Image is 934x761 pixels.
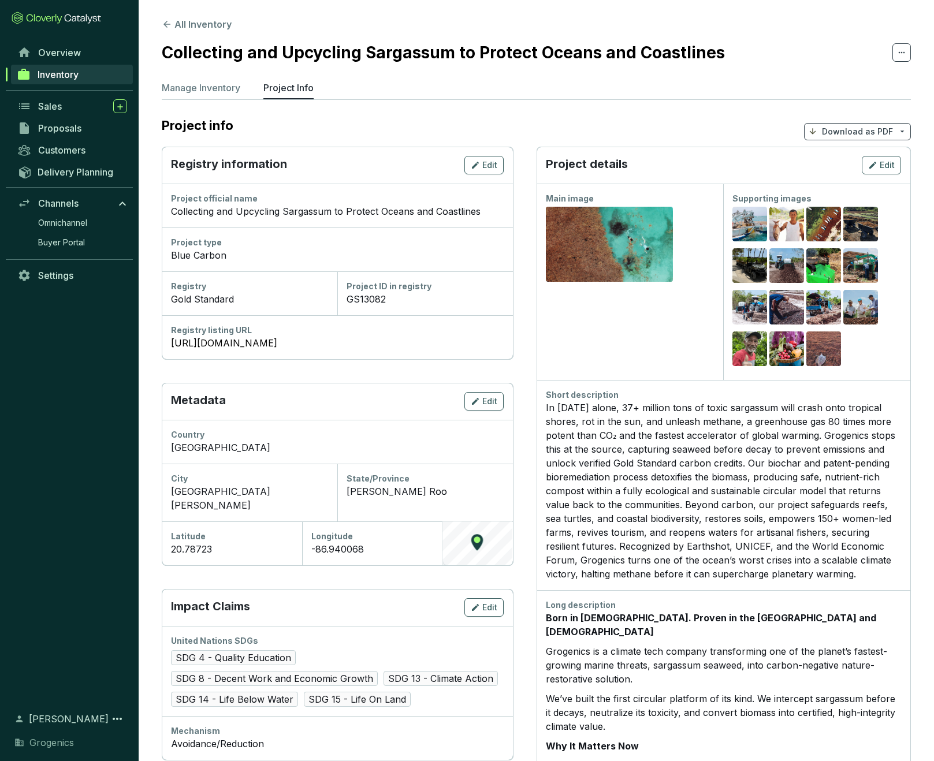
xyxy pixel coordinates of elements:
[171,281,328,292] div: Registry
[12,266,133,285] a: Settings
[162,40,725,65] h2: Collecting and Upcycling Sargassum to Protect Oceans and Coastlines
[171,237,504,248] div: Project type
[38,100,62,112] span: Sales
[171,542,293,556] div: 20.78723
[171,650,296,665] span: SDG 4 - Quality Education
[822,126,893,137] p: Download as PDF
[12,140,133,160] a: Customers
[38,144,85,156] span: Customers
[347,473,504,484] div: State/Province
[546,156,628,174] p: Project details
[384,671,498,686] span: SDG 13 - Climate Action
[171,429,504,441] div: Country
[546,193,715,204] div: Main image
[32,214,133,232] a: Omnichannel
[546,644,902,686] p: Grogenics is a climate tech company transforming one of the planet’s fastest-growing marine threa...
[464,392,504,411] button: Edit
[311,531,433,542] div: Longitude
[304,692,411,707] span: SDG 15 - Life On Land
[732,193,901,204] div: Supporting images
[32,234,133,251] a: Buyer Portal
[171,248,504,262] div: Blue Carbon
[880,159,895,171] span: Edit
[546,401,902,581] div: In [DATE] alone, 37+ million tons of toxic sargassum will crash onto tropical shores, rot in the ...
[546,389,902,401] div: Short description
[171,204,504,218] div: Collecting and Upcycling Sargassum to Protect Oceans and Coastlines
[12,43,133,62] a: Overview
[171,336,504,350] a: [URL][DOMAIN_NAME]
[862,156,901,174] button: Edit
[171,292,328,306] div: Gold Standard
[263,81,314,95] p: Project Info
[482,602,497,613] span: Edit
[171,473,328,484] div: City
[171,392,226,411] p: Metadata
[347,281,504,292] div: Project ID in registry
[347,292,504,306] div: GS13082
[11,65,133,84] a: Inventory
[171,484,328,512] div: [GEOGRAPHIC_DATA][PERSON_NAME]
[171,725,504,737] div: Mechanism
[12,118,133,138] a: Proposals
[38,166,113,178] span: Delivery Planning
[171,635,504,647] div: United Nations SDGs
[546,692,902,733] p: We’ve built the first circular platform of its kind. We intercept sargassum before it decays, neu...
[162,17,232,31] button: All Inventory
[546,612,876,637] strong: Born in [DEMOGRAPHIC_DATA]. Proven in the [GEOGRAPHIC_DATA] and [DEMOGRAPHIC_DATA]
[12,162,133,181] a: Delivery Planning
[546,740,639,752] strong: Why It Matters Now
[171,671,378,686] span: SDG 8 - Decent Work and Economic Growth
[171,441,504,454] div: [GEOGRAPHIC_DATA]
[171,692,298,707] span: SDG 14 - Life Below Water
[464,598,504,617] button: Edit
[171,324,504,336] div: Registry listing URL
[546,599,902,611] div: Long description
[38,122,81,134] span: Proposals
[38,217,87,229] span: Omnichannel
[171,531,293,542] div: Latitude
[12,193,133,213] a: Channels
[38,47,81,58] span: Overview
[482,159,497,171] span: Edit
[162,81,240,95] p: Manage Inventory
[464,156,504,174] button: Edit
[162,118,245,133] h2: Project info
[171,156,287,174] p: Registry information
[29,736,74,749] span: Grogenics
[38,197,79,209] span: Channels
[38,69,79,80] span: Inventory
[347,484,504,498] div: [PERSON_NAME] Roo
[171,737,504,751] div: Avoidance/Reduction
[171,598,250,617] p: Impact Claims
[311,542,433,556] div: -86.940068
[38,237,85,248] span: Buyer Portal
[29,712,109,726] span: [PERSON_NAME]
[12,96,133,116] a: Sales
[482,396,497,407] span: Edit
[171,193,504,204] div: Project official name
[38,270,73,281] span: Settings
